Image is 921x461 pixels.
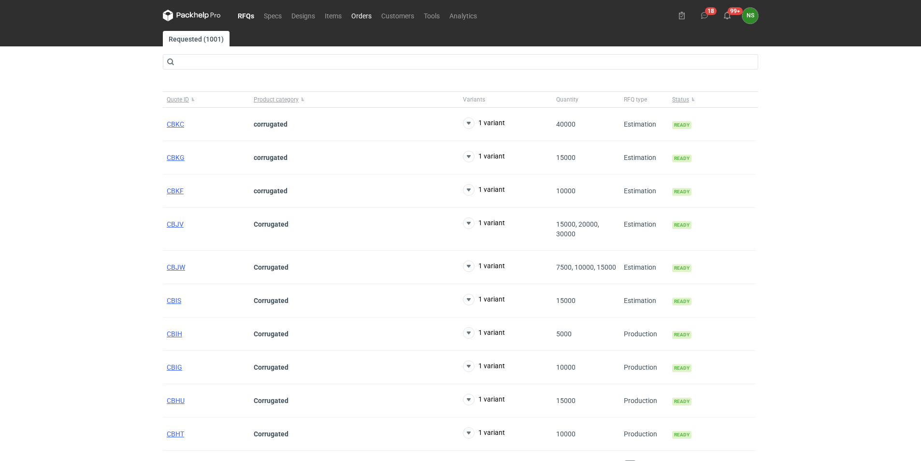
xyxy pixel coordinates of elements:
[556,96,578,103] span: Quantity
[556,120,576,128] span: 40000
[620,251,668,284] div: Estimation
[697,8,712,23] button: 18
[167,430,184,438] a: CBHT
[620,174,668,208] div: Estimation
[463,427,505,439] button: 1 variant
[254,263,288,271] strong: Corrugated
[672,398,691,405] span: Ready
[167,263,185,271] a: CBJW
[167,154,185,161] a: CBKG
[742,8,758,24] button: NS
[254,363,288,371] strong: Corrugated
[556,220,599,238] span: 15000, 20000, 30000
[254,430,288,438] strong: Corrugated
[624,96,647,103] span: RFQ type
[668,92,755,107] button: Status
[259,10,287,21] a: Specs
[620,141,668,174] div: Estimation
[620,208,668,251] div: Estimation
[163,31,230,46] a: Requested (1001)
[167,397,185,404] a: CBHU
[445,10,482,21] a: Analytics
[463,184,505,196] button: 1 variant
[672,364,691,372] span: Ready
[672,188,691,196] span: Ready
[254,297,288,304] strong: Corrugated
[463,294,505,305] button: 1 variant
[163,10,221,21] svg: Packhelp Pro
[463,217,505,229] button: 1 variant
[672,298,691,305] span: Ready
[254,154,288,161] strong: corrugated
[720,8,735,23] button: 99+
[620,317,668,351] div: Production
[672,431,691,439] span: Ready
[620,108,668,141] div: Estimation
[742,8,758,24] div: Natalia Stępak
[463,394,505,405] button: 1 variant
[254,120,288,128] strong: corrugated
[672,121,691,129] span: Ready
[254,220,288,228] strong: Corrugated
[254,96,299,103] span: Product category
[556,263,616,271] span: 7500, 10000, 15000
[167,330,182,338] a: CBIH
[463,327,505,339] button: 1 variant
[233,10,259,21] a: RFQs
[167,96,189,103] span: Quote ID
[556,397,576,404] span: 15000
[463,117,505,129] button: 1 variant
[376,10,419,21] a: Customers
[672,96,689,103] span: Status
[672,331,691,339] span: Ready
[254,187,288,195] strong: corrugated
[672,264,691,272] span: Ready
[620,384,668,418] div: Production
[556,363,576,371] span: 10000
[250,92,459,107] button: Product category
[672,221,691,229] span: Ready
[167,220,184,228] a: CBJV
[556,430,576,438] span: 10000
[320,10,346,21] a: Items
[556,154,576,161] span: 15000
[419,10,445,21] a: Tools
[556,297,576,304] span: 15000
[163,92,250,107] button: Quote ID
[167,363,182,371] a: CBIG
[463,96,485,103] span: Variants
[254,397,288,404] strong: Corrugated
[620,418,668,451] div: Production
[287,10,320,21] a: Designs
[556,187,576,195] span: 10000
[346,10,376,21] a: Orders
[620,351,668,384] div: Production
[463,151,505,162] button: 1 variant
[167,297,181,304] a: CBIS
[463,260,505,272] button: 1 variant
[556,330,572,338] span: 5000
[167,187,184,195] a: CBKF
[672,155,691,162] span: Ready
[167,120,184,128] a: CBKC
[620,284,668,317] div: Estimation
[254,330,288,338] strong: Corrugated
[463,360,505,372] button: 1 variant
